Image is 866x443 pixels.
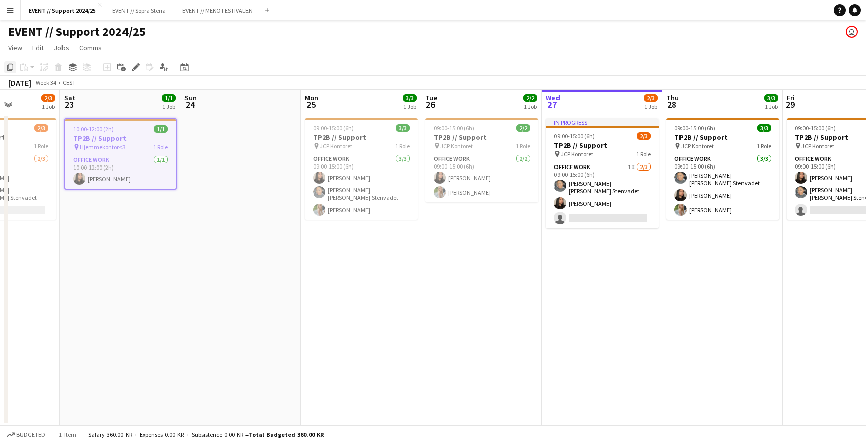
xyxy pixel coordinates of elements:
[34,124,48,132] span: 2/3
[28,41,48,54] a: Edit
[5,429,47,440] button: Budgeted
[524,103,537,110] div: 1 Job
[153,143,168,151] span: 1 Role
[320,142,352,150] span: JCP Kontoret
[764,94,778,102] span: 3/3
[32,43,44,52] span: Edit
[79,43,102,52] span: Comms
[666,118,779,220] app-job-card: 09:00-15:00 (6h)3/3TP2B // Support JCP Kontoret1 RoleOffice work3/309:00-15:00 (6h)[PERSON_NAME] ...
[787,93,795,102] span: Fri
[546,93,560,102] span: Wed
[425,133,538,142] h3: TP2B // Support
[561,150,593,158] span: JCP Kontoret
[8,78,31,88] div: [DATE]
[249,431,324,438] span: Total Budgeted 360.00 KR
[425,118,538,202] app-job-card: 09:00-15:00 (6h)2/2TP2B // Support JCP Kontoret1 RoleOffice work2/209:00-15:00 (6h)[PERSON_NAME][...
[440,142,473,150] span: JCP Kontoret
[184,93,197,102] span: Sun
[33,79,58,86] span: Week 34
[395,142,410,150] span: 1 Role
[75,41,106,54] a: Comms
[757,124,771,132] span: 3/3
[516,124,530,132] span: 2/2
[303,99,318,110] span: 25
[305,93,318,102] span: Mon
[55,431,80,438] span: 1 item
[801,142,834,150] span: JCP Kontoret
[665,99,679,110] span: 28
[65,154,176,189] app-card-role: Office work1/110:00-12:00 (2h)[PERSON_NAME]
[88,431,324,438] div: Salary 360.00 KR + Expenses 0.00 KR + Subsistence 0.00 KR =
[554,132,595,140] span: 09:00-15:00 (6h)
[765,103,778,110] div: 1 Job
[546,118,659,126] div: In progress
[523,94,537,102] span: 2/2
[63,79,76,86] div: CEST
[8,24,146,39] h1: EVENT // Support 2024/25
[8,43,22,52] span: View
[305,118,418,220] app-job-card: 09:00-15:00 (6h)3/3TP2B // Support JCP Kontoret1 RoleOffice work3/309:00-15:00 (6h)[PERSON_NAME][...
[644,94,658,102] span: 2/3
[795,124,836,132] span: 09:00-15:00 (6h)
[64,118,177,190] app-job-card: 10:00-12:00 (2h)1/1TP2B // Support Hjemmekontor<31 RoleOffice work1/110:00-12:00 (2h)[PERSON_NAME]
[424,99,437,110] span: 26
[313,124,354,132] span: 09:00-15:00 (6h)
[396,124,410,132] span: 3/3
[41,94,55,102] span: 2/3
[666,93,679,102] span: Thu
[21,1,104,20] button: EVENT // Support 2024/25
[174,1,261,20] button: EVENT // MEKO FESTIVALEN
[425,153,538,202] app-card-role: Office work2/209:00-15:00 (6h)[PERSON_NAME][PERSON_NAME]
[757,142,771,150] span: 1 Role
[785,99,795,110] span: 29
[544,99,560,110] span: 27
[80,143,126,151] span: Hjemmekontor<3
[846,26,858,38] app-user-avatar: Jenny Marie Ragnhild Andersen
[434,124,474,132] span: 09:00-15:00 (6h)
[305,153,418,220] app-card-role: Office work3/309:00-15:00 (6h)[PERSON_NAME][PERSON_NAME] [PERSON_NAME] Stenvadet[PERSON_NAME]
[666,153,779,220] app-card-role: Office work3/309:00-15:00 (6h)[PERSON_NAME] [PERSON_NAME] Stenvadet[PERSON_NAME][PERSON_NAME]
[34,142,48,150] span: 1 Role
[162,94,176,102] span: 1/1
[636,150,651,158] span: 1 Role
[516,142,530,150] span: 1 Role
[4,41,26,54] a: View
[546,141,659,150] h3: TP2B // Support
[50,41,73,54] a: Jobs
[54,43,69,52] span: Jobs
[425,93,437,102] span: Tue
[183,99,197,110] span: 24
[305,133,418,142] h3: TP2B // Support
[637,132,651,140] span: 2/3
[403,103,416,110] div: 1 Job
[104,1,174,20] button: EVENT // Sopra Steria
[162,103,175,110] div: 1 Job
[546,118,659,228] app-job-card: In progress09:00-15:00 (6h)2/3TP2B // Support JCP Kontoret1 RoleOffice work1I2/309:00-15:00 (6h)[...
[674,124,715,132] span: 09:00-15:00 (6h)
[666,133,779,142] h3: TP2B // Support
[154,125,168,133] span: 1/1
[42,103,55,110] div: 1 Job
[73,125,114,133] span: 10:00-12:00 (2h)
[644,103,657,110] div: 1 Job
[64,93,75,102] span: Sat
[403,94,417,102] span: 3/3
[681,142,714,150] span: JCP Kontoret
[16,431,45,438] span: Budgeted
[65,134,176,143] h3: TP2B // Support
[63,99,75,110] span: 23
[546,161,659,228] app-card-role: Office work1I2/309:00-15:00 (6h)[PERSON_NAME] [PERSON_NAME] Stenvadet[PERSON_NAME]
